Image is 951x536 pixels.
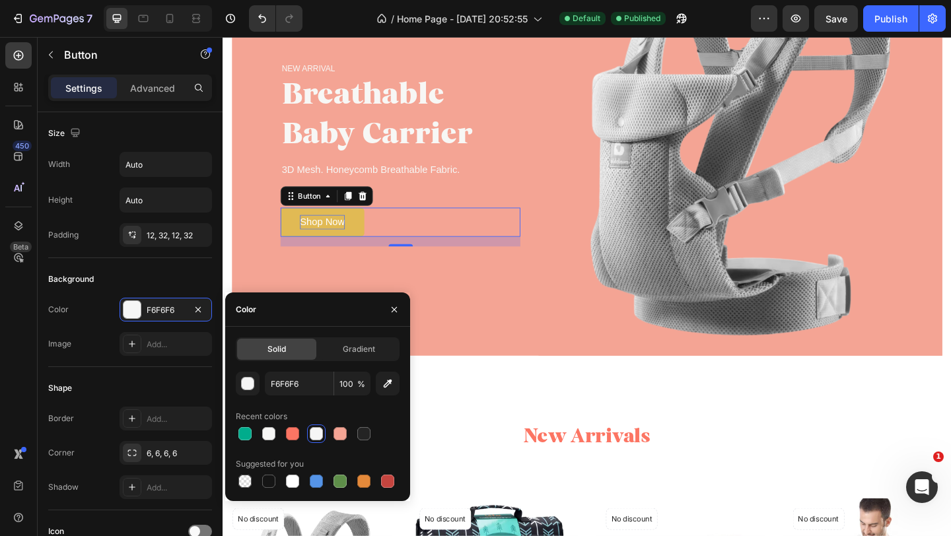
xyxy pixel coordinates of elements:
iframe: Design area [223,37,951,536]
button: Save [814,5,858,32]
iframe: Intercom live chat [906,471,938,503]
div: Size [48,125,83,143]
div: Add... [147,413,209,425]
div: Add... [147,339,209,351]
span: % [357,378,365,390]
span: Save [826,13,847,24]
div: Image [48,338,71,350]
p: No discount [17,518,61,530]
div: Width [48,158,70,170]
div: 12, 32, 12, 32 [147,230,209,242]
p: Advanced [130,81,175,95]
div: Corner [48,447,75,459]
div: Undo/Redo [249,5,302,32]
span: Default [573,13,600,24]
input: Auto [120,152,211,176]
p: 7 [87,11,92,26]
span: 1 [933,452,944,462]
div: Shadow [48,481,79,493]
div: F6F6F6 [147,304,185,316]
span: Published [624,13,660,24]
p: No discount [626,518,670,530]
p: No discount [423,518,467,530]
div: Beta [10,242,32,252]
span: Home Page - [DATE] 20:52:55 [397,12,528,26]
div: Background [48,273,94,285]
div: 6, 6, 6, 6 [147,448,209,459]
div: Suggested for you [236,458,304,470]
div: Color [48,304,69,316]
div: Padding [48,229,79,241]
div: Color [236,304,256,316]
span: Solid [267,343,286,355]
div: Border [48,413,74,424]
input: Auto [120,188,211,212]
div: 450 [13,141,32,151]
div: Recent colors [236,411,287,422]
span: Gradient [343,343,375,355]
p: Button [64,47,176,63]
div: Add... [147,482,209,494]
button: Publish [863,5,919,32]
p: Settings [65,81,102,95]
button: 7 [5,5,98,32]
div: Publish [874,12,907,26]
p: No discount [220,518,264,530]
div: Height [48,194,73,206]
span: / [391,12,394,26]
input: Eg: FFFFFF [265,372,334,395]
div: Shape [48,382,72,394]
